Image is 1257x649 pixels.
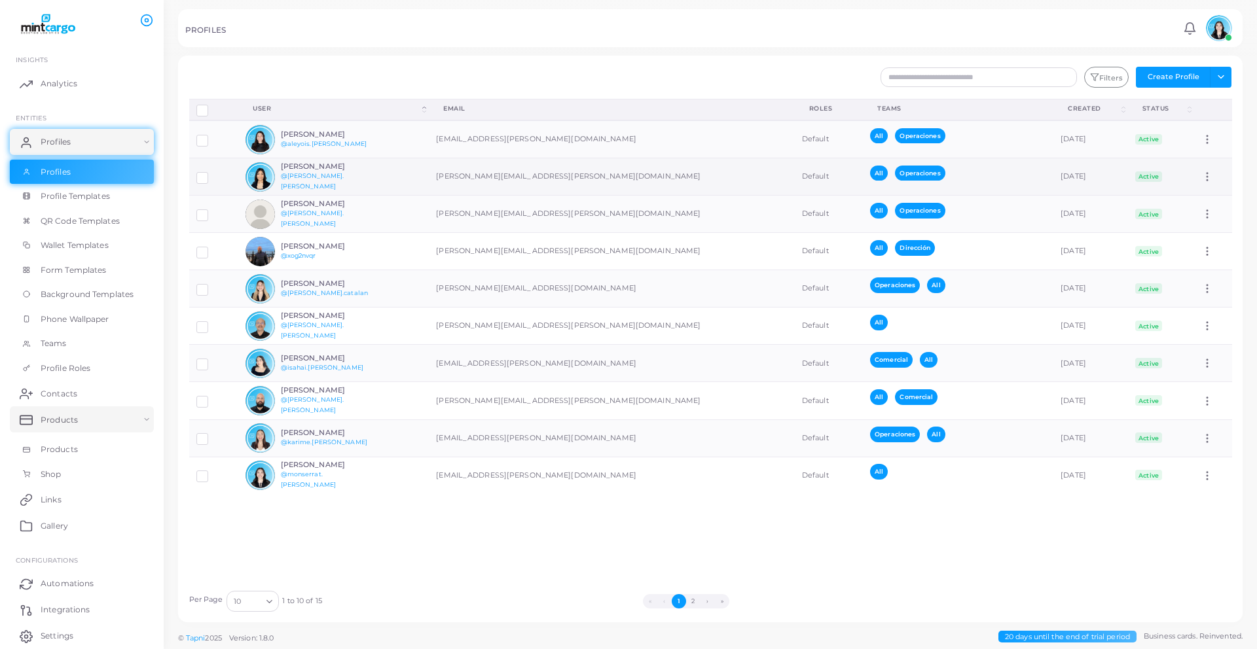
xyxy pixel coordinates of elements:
td: Default [795,382,863,419]
img: avatar [1206,15,1232,41]
span: Links [41,494,62,506]
div: Roles [809,104,848,113]
button: Go to page 2 [686,594,701,608]
td: [DATE] [1053,196,1127,233]
td: [EMAIL_ADDRESS][PERSON_NAME][DOMAIN_NAME] [429,457,795,494]
a: Products [10,437,154,462]
td: [DATE] [1053,233,1127,270]
span: All [870,240,888,255]
img: logo [12,12,84,37]
span: All [870,389,888,404]
a: @aleyois.[PERSON_NAME] [281,140,367,147]
a: Phone Wallpaper [10,307,154,332]
td: [DATE] [1053,419,1127,457]
td: [EMAIL_ADDRESS][PERSON_NAME][DOMAIN_NAME] [429,120,795,158]
a: Settings [10,623,154,649]
span: 10 [234,595,241,608]
h6: [PERSON_NAME] [281,130,377,139]
span: Active [1135,395,1163,406]
span: INSIGHTS [16,56,48,63]
span: Profiles [41,166,71,178]
img: avatar [246,349,275,378]
td: Default [795,196,863,233]
span: Integrations [41,604,90,616]
a: Integrations [10,597,154,623]
span: All [870,128,888,143]
span: Dirección [895,240,935,255]
span: Active [1135,358,1163,368]
a: avatar [1202,15,1235,41]
td: Default [795,158,863,196]
a: @isahai.[PERSON_NAME] [281,364,363,371]
button: Go to next page [701,594,715,608]
button: Go to page 1 [672,594,686,608]
a: Teams [10,331,154,356]
a: @[PERSON_NAME].[PERSON_NAME] [281,321,344,339]
td: [DATE] [1053,120,1127,158]
a: @[PERSON_NAME].[PERSON_NAME] [281,172,344,190]
span: Operaciones [895,203,945,218]
h6: [PERSON_NAME] [281,386,377,395]
a: Profiles [10,129,154,155]
span: QR Code Templates [41,215,120,227]
img: avatar [246,423,275,453]
td: Default [795,457,863,494]
a: Background Templates [10,282,154,307]
td: [DATE] [1053,158,1127,196]
span: Analytics [41,78,77,90]
span: Products [41,414,78,426]
label: Per Page [189,595,223,605]
td: Default [795,307,863,345]
span: Comercial [895,389,938,404]
span: Active [1135,283,1163,294]
span: 2025 [205,633,221,644]
a: Gallery [10,512,154,538]
a: Profile Templates [10,184,154,209]
img: avatar [246,386,275,415]
td: [DATE] [1053,270,1127,307]
td: [PERSON_NAME][EMAIL_ADDRESS][DOMAIN_NAME] [429,270,795,307]
a: @[PERSON_NAME].catalan [281,289,368,296]
span: All [870,166,888,181]
a: Automations [10,570,154,597]
span: Products [41,444,78,455]
h6: [PERSON_NAME] [281,242,377,251]
td: [DATE] [1053,345,1127,382]
span: Profile Roles [41,362,90,374]
div: Search for option [227,591,279,612]
span: Active [1135,432,1163,443]
a: Products [10,406,154,432]
span: © [178,633,274,644]
input: Search for option [242,594,261,608]
img: avatar [246,461,275,490]
span: Automations [41,578,94,589]
a: @monserrat.[PERSON_NAME] [281,470,336,488]
span: Gallery [41,520,68,532]
a: Wallet Templates [10,233,154,258]
span: Operaciones [895,128,945,143]
span: All [870,315,888,330]
button: Filters [1084,67,1129,88]
h6: [PERSON_NAME] [281,461,377,469]
td: Default [795,120,863,158]
a: Profiles [10,160,154,184]
a: Tapni [186,633,206,642]
span: Profiles [41,136,71,148]
td: [DATE] [1053,457,1127,494]
h6: [PERSON_NAME] [281,354,377,362]
span: Background Templates [41,289,134,300]
div: Created [1068,104,1118,113]
span: Operaciones [870,427,920,442]
td: Default [795,270,863,307]
span: Active [1135,209,1163,219]
h6: [PERSON_NAME] [281,200,377,208]
span: Active [1135,134,1163,145]
div: Teams [877,104,1039,113]
th: Row-selection [189,99,239,120]
img: avatar [246,200,275,229]
a: Shop [10,462,154,487]
span: Active [1135,171,1163,182]
span: Business cards. Reinvented. [1144,631,1243,642]
h6: [PERSON_NAME] [281,162,377,171]
td: [PERSON_NAME][EMAIL_ADDRESS][PERSON_NAME][DOMAIN_NAME] [429,158,795,196]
